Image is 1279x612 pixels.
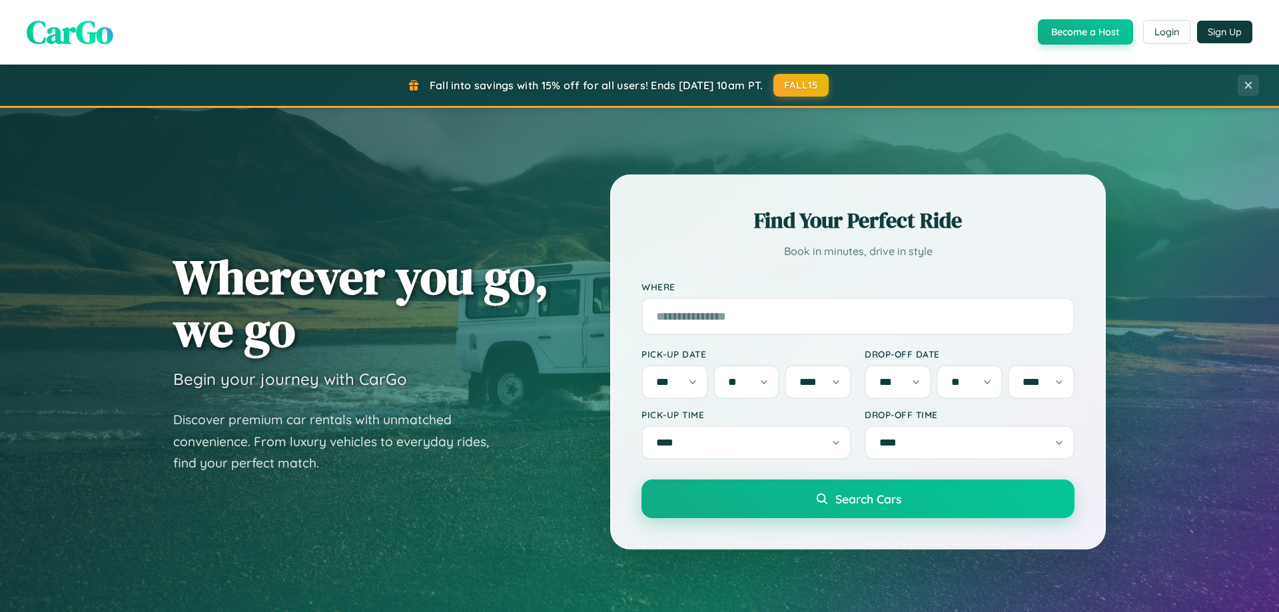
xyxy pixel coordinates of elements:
span: Search Cars [835,491,901,506]
button: Become a Host [1038,19,1133,45]
label: Drop-off Time [865,409,1074,420]
button: Search Cars [641,479,1074,518]
span: CarGo [27,10,113,54]
h1: Wherever you go, we go [173,250,549,356]
label: Where [641,281,1074,292]
p: Book in minutes, drive in style [641,242,1074,261]
label: Pick-up Time [641,409,851,420]
label: Pick-up Date [641,348,851,360]
p: Discover premium car rentals with unmatched convenience. From luxury vehicles to everyday rides, ... [173,409,506,474]
h2: Find Your Perfect Ride [641,206,1074,235]
label: Drop-off Date [865,348,1074,360]
button: Sign Up [1197,21,1252,43]
span: Fall into savings with 15% off for all users! Ends [DATE] 10am PT. [430,79,763,92]
h3: Begin your journey with CarGo [173,369,407,389]
button: FALL15 [773,74,829,97]
button: Login [1143,20,1190,44]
